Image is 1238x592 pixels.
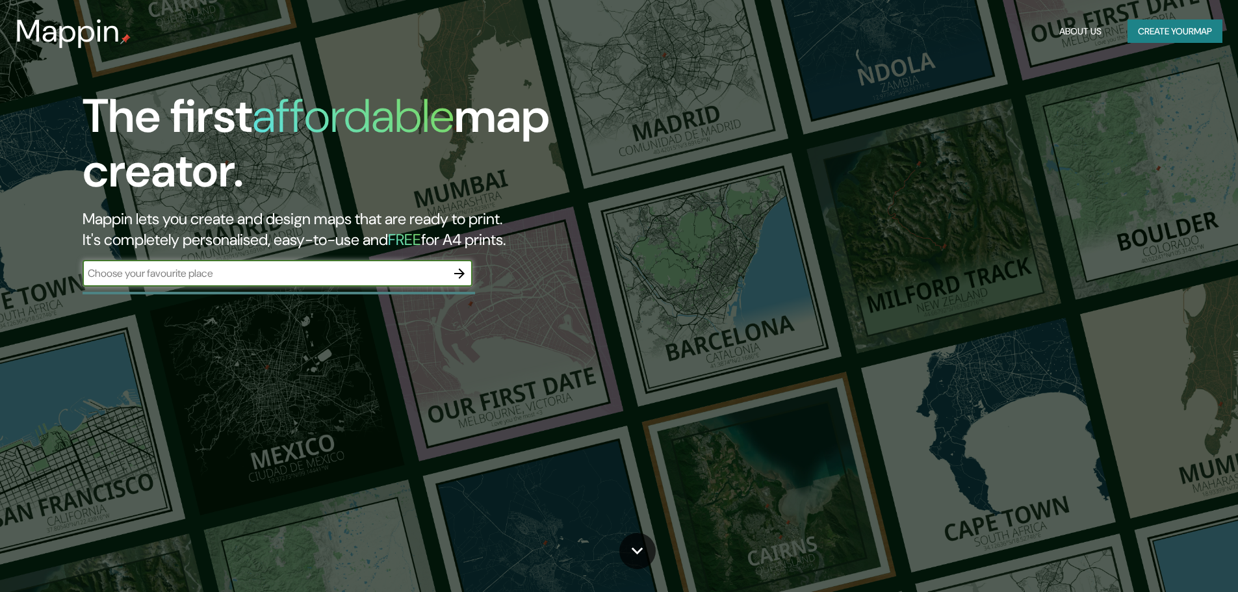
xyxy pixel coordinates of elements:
[83,266,446,281] input: Choose your favourite place
[388,229,421,250] h5: FREE
[16,13,120,49] h3: Mappin
[120,34,131,44] img: mappin-pin
[83,89,702,209] h1: The first map creator.
[83,209,702,250] h2: Mappin lets you create and design maps that are ready to print. It's completely personalised, eas...
[1054,19,1107,44] button: About Us
[1128,19,1222,44] button: Create yourmap
[252,86,454,146] h1: affordable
